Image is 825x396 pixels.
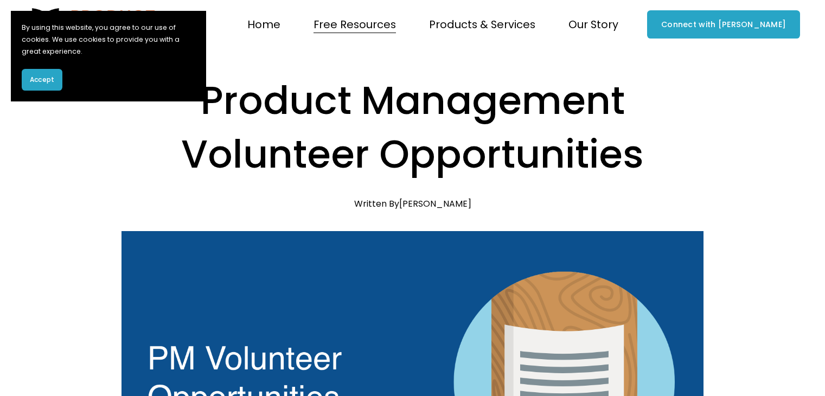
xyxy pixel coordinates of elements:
a: folder dropdown [314,14,396,35]
a: Home [247,14,280,35]
p: By using this website, you agree to our use of cookies. We use cookies to provide you with a grea... [22,22,195,58]
h1: Product Management Volunteer Opportunities [121,74,703,181]
a: folder dropdown [429,14,535,35]
section: Cookie banner [11,11,206,101]
a: folder dropdown [568,14,618,35]
span: Our Story [568,15,618,34]
span: Products & Services [429,15,535,34]
span: Accept [30,75,54,85]
img: Product Teacher [25,8,157,41]
span: Free Resources [314,15,396,34]
div: Written By [354,199,471,209]
a: [PERSON_NAME] [399,197,471,210]
a: Connect with [PERSON_NAME] [647,10,800,39]
button: Accept [22,69,62,91]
